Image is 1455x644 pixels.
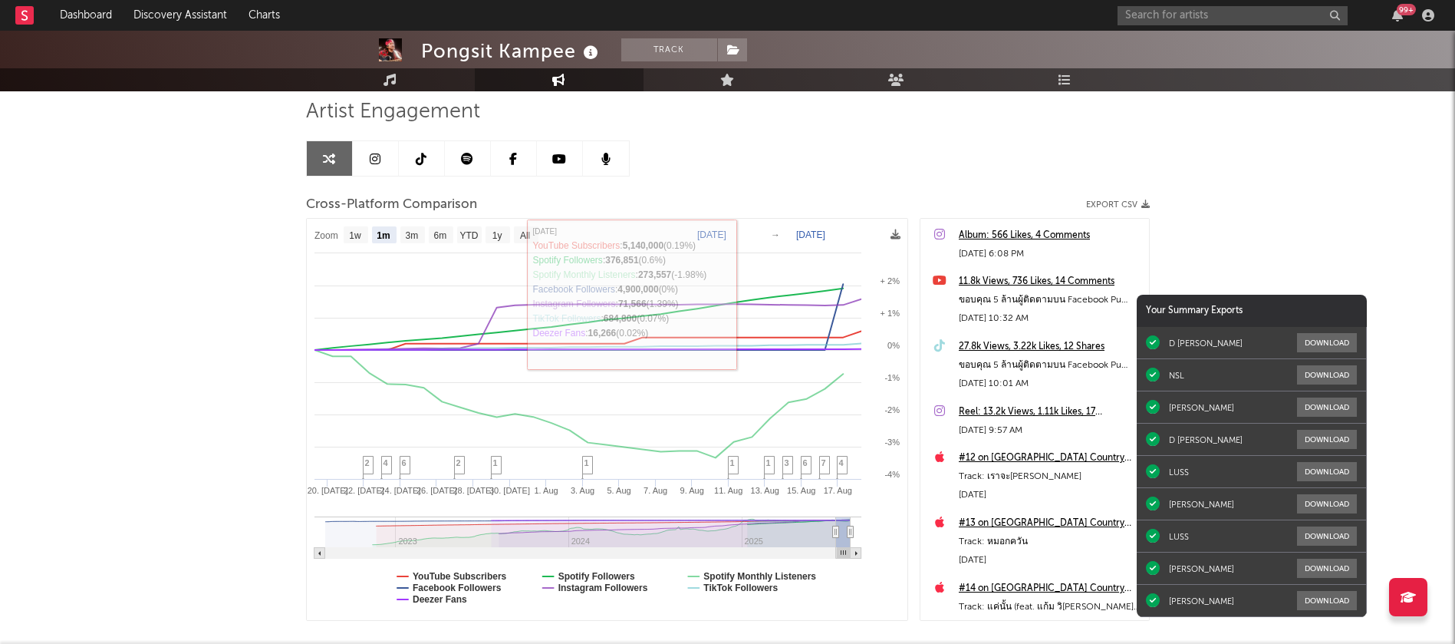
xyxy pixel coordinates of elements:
a: #14 on [GEOGRAPHIC_DATA] Country Top 200 [959,580,1141,598]
button: Download [1297,462,1357,481]
text: 15. Aug [787,486,815,495]
div: [DATE] 6:08 PM [959,245,1141,263]
text: 1. Aug [534,486,558,495]
input: Search for artists [1118,6,1348,25]
div: [DATE] 10:32 AM [959,309,1141,328]
div: [PERSON_NAME] [1169,596,1234,606]
span: 2 [456,458,461,467]
div: Track: เราจะ[PERSON_NAME] [959,467,1141,486]
button: Track [621,38,717,61]
div: ขอบคุณ 5 ล้านผู้ติดตามบน Facebook Pu Pongsit Official ครับ ปลื้มใจมาก ขอบคุณหลายๆ 🙏🏻 [959,291,1141,309]
text: 6m [433,230,446,241]
text: YouTube Subscribers [413,571,507,582]
text: 3. Aug [570,486,594,495]
a: 11.8k Views, 736 Likes, 14 Comments [959,272,1141,291]
text: [DATE] [796,230,825,240]
span: 7 [821,458,826,467]
text: Spotify Followers [558,571,634,582]
button: Download [1297,527,1357,546]
div: [DATE] [959,486,1141,504]
div: [PERSON_NAME] [1169,402,1234,413]
div: [PERSON_NAME] [1169,499,1234,510]
span: 1 [766,458,771,467]
text: 30. [DATE] [489,486,530,495]
text: -2% [884,405,900,414]
div: [DATE] [959,551,1141,570]
button: Download [1297,430,1357,449]
span: Cross-Platform Comparison [306,196,477,214]
text: Deezer Fans [413,594,467,605]
text: 22. [DATE] [343,486,384,495]
div: NSL [1169,370,1184,381]
text: -1% [884,373,900,382]
a: Album: 566 Likes, 4 Comments [959,226,1141,245]
div: LUSS [1169,467,1189,477]
text: 11. Aug [714,486,742,495]
text: 26. [DATE] [416,486,456,495]
text: [DATE] [697,230,726,240]
span: 1 [584,458,589,467]
text: 9. Aug [680,486,703,495]
a: #12 on [GEOGRAPHIC_DATA] Country Top 200 [959,449,1141,467]
text: 3m [405,230,418,241]
div: Your Summary Exports [1137,295,1367,327]
div: 99 + [1397,4,1416,15]
text: 1m [377,230,390,241]
button: Export CSV [1086,200,1150,210]
text: Zoom [314,230,338,241]
text: 7. Aug [644,486,667,495]
text: 0% [887,341,900,350]
text: YTD [459,230,478,241]
span: 3 [785,458,789,467]
span: 1 [730,458,735,467]
div: D [PERSON_NAME] [1169,338,1243,348]
div: Track: แค่นั้น (feat. แก้ม วิ[PERSON_NAME]) [Live] [959,598,1141,616]
div: Track: หมอกควัน [959,533,1141,551]
text: Facebook Followers [413,583,502,593]
div: [PERSON_NAME] [1169,563,1234,574]
a: #13 on [GEOGRAPHIC_DATA] Country Top 200 [959,514,1141,533]
div: [DATE] 9:57 AM [959,421,1141,440]
span: Artist Engagement [306,103,480,121]
div: D [PERSON_NAME] [1169,434,1243,445]
span: 2 [365,458,370,467]
text: + 1% [880,309,900,318]
span: 1 [493,458,498,467]
button: Download [1297,591,1357,610]
text: 13. Aug [750,486,779,495]
a: 27.8k Views, 3.22k Likes, 12 Shares [959,338,1141,356]
text: 5. Aug [607,486,630,495]
div: [DATE] [959,616,1141,635]
button: Download [1297,494,1357,514]
text: Spotify Monthly Listeners [703,571,816,582]
span: 6 [402,458,407,467]
button: 99+ [1392,9,1403,21]
button: Download [1297,559,1357,578]
div: Pongsit Kampee [421,38,602,64]
text: → [771,230,780,240]
text: -3% [884,438,900,447]
span: 4 [839,458,844,467]
div: ขอบคุณ 5 ล้านผู้ติดตามบน Facebook Pu Pongsit Official ครับ ปลื้มใจมาก ขอบคุณหลายๆ 🙏🏻 #พงษ์สิทธิ์ค... [959,356,1141,375]
text: TikTok Followers [703,583,778,593]
a: Reel: 13.2k Views, 1.11k Likes, 17 Comments [959,403,1141,421]
text: 24. [DATE] [380,486,420,495]
text: 17. Aug [823,486,851,495]
button: Download [1297,333,1357,352]
text: Instagram Followers [558,583,647,593]
div: LUSS [1169,531,1189,542]
text: -4% [884,470,900,479]
button: Download [1297,398,1357,417]
text: 1y [492,230,502,241]
button: Download [1297,365,1357,385]
text: 1w [349,230,361,241]
div: [DATE] 10:01 AM [959,375,1141,393]
text: All [519,230,529,241]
